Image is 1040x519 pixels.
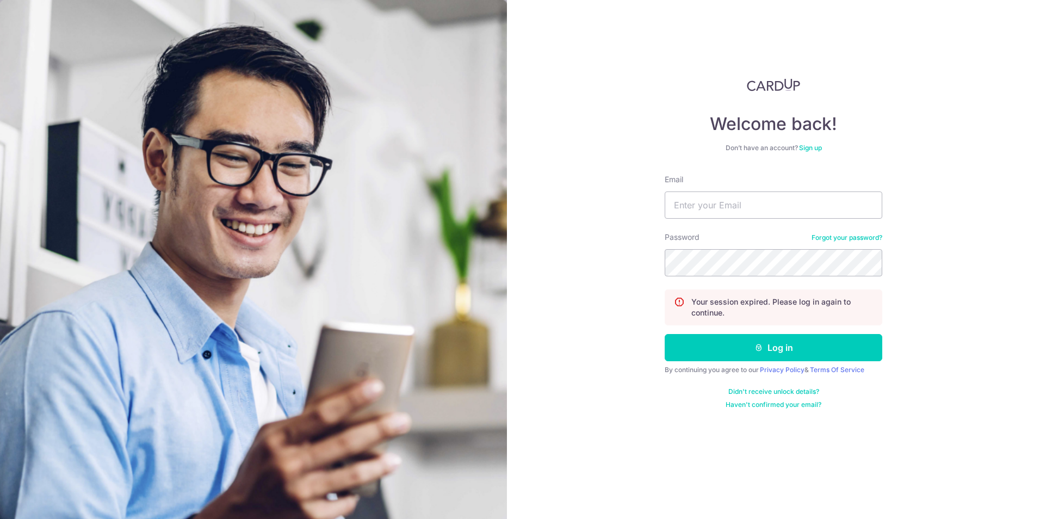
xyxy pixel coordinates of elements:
a: Privacy Policy [760,366,804,374]
button: Log in [665,334,882,361]
div: By continuing you agree to our & [665,366,882,374]
input: Enter your Email [665,191,882,219]
label: Email [665,174,683,185]
div: Don’t have an account? [665,144,882,152]
p: Your session expired. Please log in again to continue. [691,296,873,318]
a: Forgot your password? [812,233,882,242]
h4: Welcome back! [665,113,882,135]
img: CardUp Logo [747,78,800,91]
label: Password [665,232,699,243]
a: Haven't confirmed your email? [726,400,821,409]
a: Sign up [799,144,822,152]
a: Terms Of Service [810,366,864,374]
a: Didn't receive unlock details? [728,387,819,396]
